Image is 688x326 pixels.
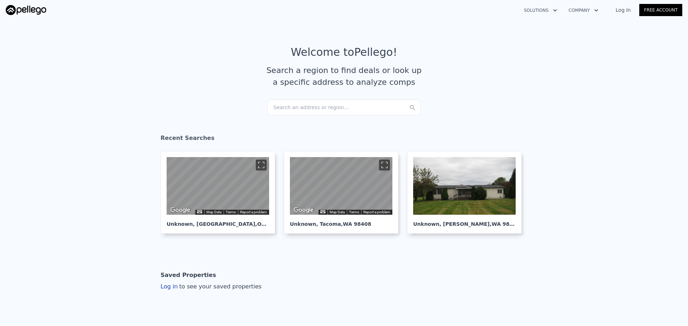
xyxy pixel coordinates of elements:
[290,157,392,215] div: Map
[161,268,216,282] div: Saved Properties
[563,4,604,17] button: Company
[167,157,269,215] div: Map
[292,205,315,215] a: Open this area in Google Maps (opens a new window)
[341,221,372,227] span: , WA 98408
[291,46,397,59] div: Welcome to Pellego !
[363,210,390,214] a: Report a problem
[6,5,46,15] img: Pellego
[264,64,424,88] div: Search a region to find deals or look up a specific address to analyze comps
[379,160,390,170] button: Toggle fullscreen view
[161,282,262,291] div: Log in
[407,151,527,234] a: Unknown, [PERSON_NAME],WA 98371
[330,210,345,215] button: Map Data
[167,157,269,215] div: Street View
[292,205,315,215] img: Google
[161,128,527,151] div: Recent Searches
[284,151,404,234] a: Map Unknown, Tacoma,WA 98408
[290,157,392,215] div: Street View
[256,160,267,170] button: Toggle fullscreen view
[197,210,202,213] button: Keyboard shortcuts
[167,215,269,228] div: Unknown , [GEOGRAPHIC_DATA]
[320,210,325,213] button: Keyboard shortcuts
[206,210,221,215] button: Map Data
[518,4,563,17] button: Solutions
[178,283,262,290] span: to see your saved properties
[161,151,281,234] a: Map Unknown, [GEOGRAPHIC_DATA],OK 74021
[413,215,516,228] div: Unknown , [PERSON_NAME]
[349,210,359,214] a: Terms (opens in new tab)
[607,6,639,14] a: Log In
[240,210,267,214] a: Report a problem
[168,205,192,215] img: Google
[639,4,682,16] a: Free Account
[168,205,192,215] a: Open this area in Google Maps (opens a new window)
[226,210,236,214] a: Terms (opens in new tab)
[290,215,392,228] div: Unknown , Tacoma
[490,221,520,227] span: , WA 98371
[255,221,285,227] span: , OK 74021
[267,99,421,115] div: Search an address or region...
